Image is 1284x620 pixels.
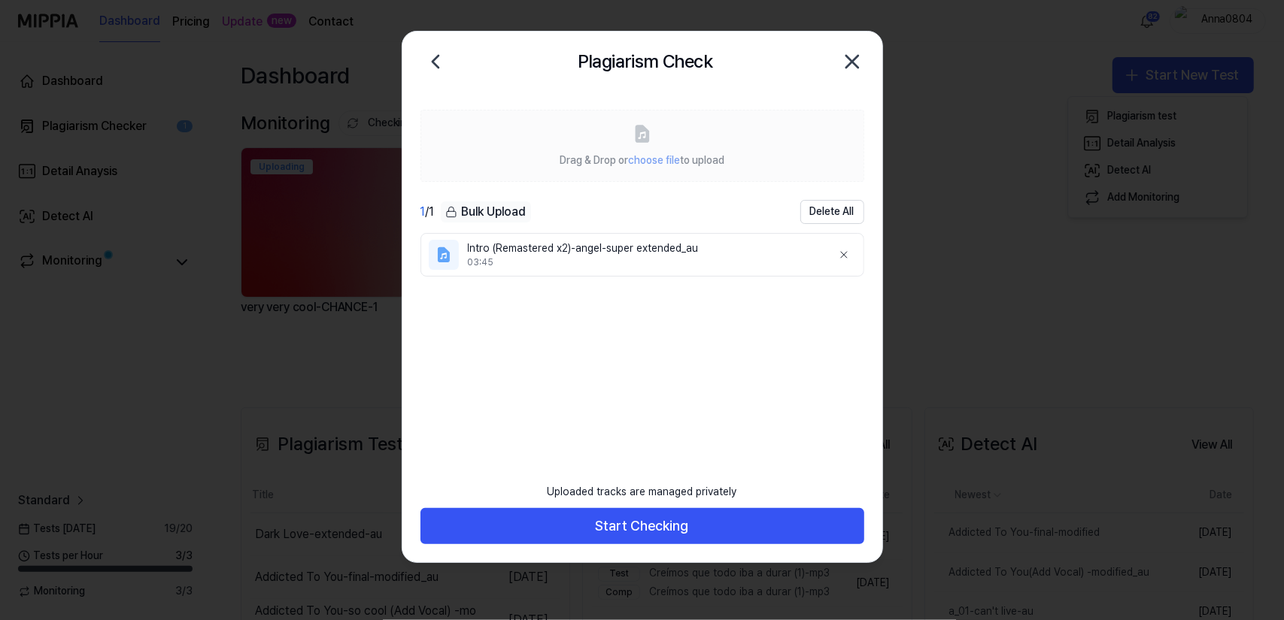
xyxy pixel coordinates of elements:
span: choose file [628,154,680,166]
div: / 1 [420,203,435,221]
div: Intro (Remastered x2)-angel-super extended_au [468,241,820,256]
button: Bulk Upload [441,201,531,223]
button: Start Checking [420,508,864,544]
div: Uploaded tracks are managed privately [539,476,746,509]
div: 03:45 [468,256,820,269]
h2: Plagiarism Check [578,47,712,76]
span: Drag & Drop or to upload [560,154,724,166]
button: Delete All [800,200,864,224]
span: 1 [420,204,426,219]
